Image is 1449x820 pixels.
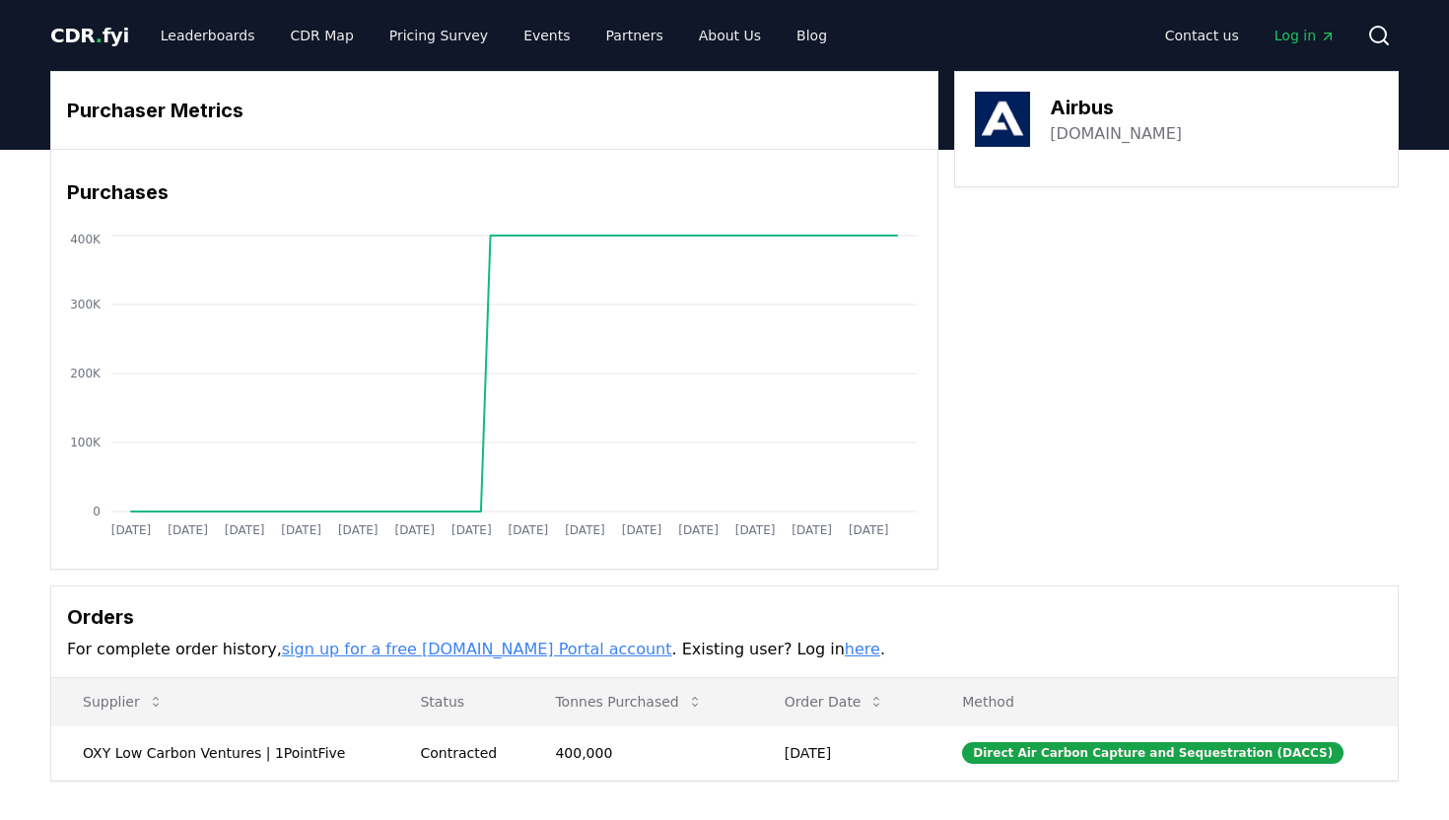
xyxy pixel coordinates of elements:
[70,367,102,380] tspan: 200K
[67,96,922,125] h3: Purchaser Metrics
[225,523,265,537] tspan: [DATE]
[145,18,843,53] nav: Main
[622,523,662,537] tspan: [DATE]
[962,742,1344,764] div: Direct Air Carbon Capture and Sequestration (DACCS)
[168,523,208,537] tspan: [DATE]
[539,682,718,721] button: Tonnes Purchased
[67,682,179,721] button: Supplier
[50,22,129,49] a: CDR.fyi
[374,18,504,53] a: Pricing Survey
[67,602,1382,632] h3: Orders
[93,505,101,518] tspan: 0
[678,523,719,537] tspan: [DATE]
[1275,26,1336,45] span: Log in
[1149,18,1255,53] a: Contact us
[946,692,1382,712] p: Method
[67,638,1382,661] p: For complete order history, . Existing user? Log in .
[70,233,102,246] tspan: 400K
[281,523,321,537] tspan: [DATE]
[1259,18,1351,53] a: Log in
[1050,93,1182,122] h3: Airbus
[683,18,777,53] a: About Us
[96,24,103,47] span: .
[1149,18,1351,53] nav: Main
[145,18,271,53] a: Leaderboards
[420,743,508,763] div: Contracted
[792,523,832,537] tspan: [DATE]
[781,18,843,53] a: Blog
[70,436,102,449] tspan: 100K
[404,692,508,712] p: Status
[111,523,152,537] tspan: [DATE]
[509,523,549,537] tspan: [DATE]
[565,523,605,537] tspan: [DATE]
[769,682,901,721] button: Order Date
[845,640,880,658] a: here
[735,523,776,537] tspan: [DATE]
[275,18,370,53] a: CDR Map
[753,725,931,780] td: [DATE]
[70,298,102,311] tspan: 300K
[975,92,1030,147] img: Airbus-logo
[849,523,889,537] tspan: [DATE]
[451,523,492,537] tspan: [DATE]
[51,725,388,780] td: OXY Low Carbon Ventures | 1PointFive
[523,725,752,780] td: 400,000
[338,523,379,537] tspan: [DATE]
[50,24,129,47] span: CDR fyi
[394,523,435,537] tspan: [DATE]
[67,177,922,207] h3: Purchases
[508,18,586,53] a: Events
[1050,122,1182,146] a: [DOMAIN_NAME]
[282,640,672,658] a: sign up for a free [DOMAIN_NAME] Portal account
[590,18,679,53] a: Partners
